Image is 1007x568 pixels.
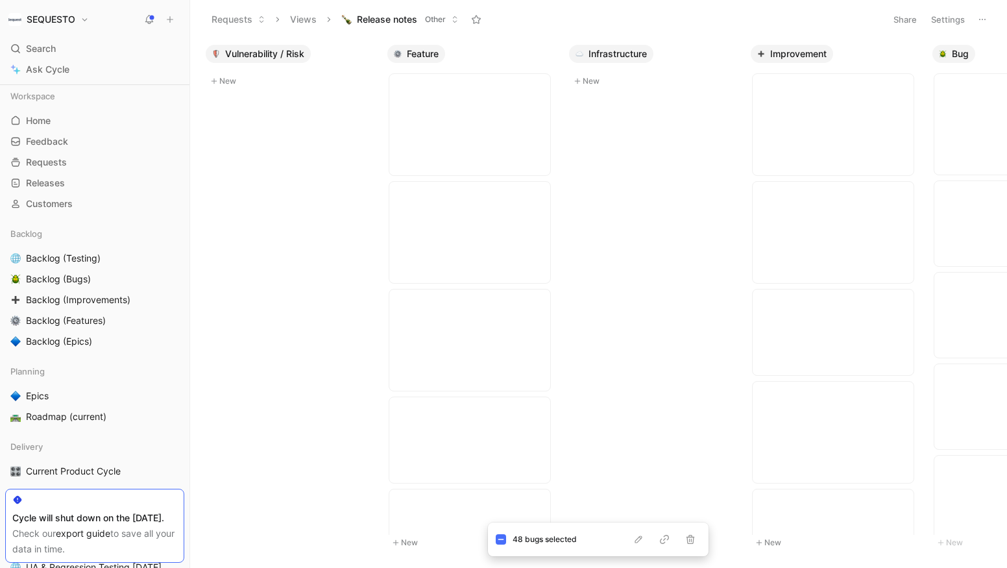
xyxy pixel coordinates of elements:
[10,90,55,103] span: Workspace
[5,290,184,310] a: ➕Backlog (Improvements)
[5,86,184,106] div: Workspace
[10,391,21,401] img: 🔷
[26,252,101,265] span: Backlog (Testing)
[5,60,184,79] a: Ask Cycle
[751,45,833,63] button: ➕Improvement
[5,10,92,29] button: SEQUESTOSEQUESTO
[5,407,184,426] a: 🛣️Roadmap (current)
[952,47,969,60] span: Bug
[5,462,184,481] a: 🎛️Current Product Cycle
[387,45,445,63] button: ⚙️Feature
[757,50,765,58] img: ➕
[746,39,927,557] div: ➕ImprovementNew
[5,269,184,289] a: 🪲Backlog (Bugs)
[5,311,184,330] a: ⚙️Backlog (Features)
[5,362,184,426] div: Planning🔷Epics🛣️Roadmap (current)
[10,274,21,284] img: 🪲
[387,535,559,550] button: New
[26,335,92,348] span: Backlog (Epics)
[925,10,971,29] button: Settings
[26,197,73,210] span: Customers
[5,39,184,58] div: Search
[206,10,271,29] button: Requests
[335,10,465,29] button: 🍾Release notesOther
[5,173,184,193] a: Releases
[27,14,75,25] h1: SEQUESTO
[5,362,184,381] div: Planning
[5,249,184,268] a: 🌐Backlog (Testing)
[12,526,177,557] div: Check our to save all your data in time.
[382,39,564,557] div: ⚙️FeatureNew
[26,314,106,327] span: Backlog (Features)
[26,41,56,56] span: Search
[5,224,184,243] div: Backlog
[8,13,21,26] img: SEQUESTO
[200,39,382,95] div: 🛡️Vulnerability / RiskNew
[394,50,402,58] img: ⚙️
[939,50,947,58] img: 🪲
[8,409,23,425] button: 🛣️
[425,13,446,26] span: Other
[10,365,45,378] span: Planning
[26,62,69,77] span: Ask Cycle
[10,440,43,453] span: Delivery
[12,510,177,526] div: Cycle will shut down on the [DATE].
[513,533,631,546] div: 48 bugs selected
[206,45,311,63] button: 🛡️Vulnerability / Risk
[26,465,121,478] span: Current Product Cycle
[8,313,23,328] button: ⚙️
[5,224,184,351] div: Backlog🌐Backlog (Testing)🪲Backlog (Bugs)➕Backlog (Improvements)⚙️Backlog (Features)🔷Backlog (Epics)
[26,410,106,423] span: Roadmap (current)
[576,50,583,58] img: ☁️
[5,153,184,172] a: Requests
[26,273,91,286] span: Backlog (Bugs)
[225,47,304,60] span: Vulnerability / Risk
[407,47,439,60] span: Feature
[10,315,21,326] img: ⚙️
[5,386,184,406] a: 🔷Epics
[8,271,23,287] button: 🪲
[5,111,184,130] a: Home
[10,227,42,240] span: Backlog
[8,251,23,266] button: 🌐
[26,293,130,306] span: Backlog (Improvements)
[5,132,184,151] a: Feedback
[8,463,23,479] button: 🎛️
[569,45,653,63] button: ☁️Infrastructure
[26,135,68,148] span: Feedback
[588,47,647,60] span: Infrastructure
[10,412,21,422] img: 🛣️
[751,535,922,550] button: New
[26,389,49,402] span: Epics
[212,50,220,58] img: 🛡️
[5,332,184,351] a: 🔷Backlog (Epics)
[56,528,110,539] a: export guide
[888,10,923,29] button: Share
[284,10,322,29] button: Views
[341,14,352,25] img: 🍾
[10,466,21,476] img: 🎛️
[5,437,184,456] div: Delivery
[26,156,67,169] span: Requests
[8,334,23,349] button: 🔷
[932,45,975,63] button: 🪲Bug
[10,295,21,305] img: ➕
[10,336,21,347] img: 🔷
[8,292,23,308] button: ➕
[8,388,23,404] button: 🔷
[206,73,377,89] button: New
[5,194,184,214] a: Customers
[5,437,184,481] div: Delivery🎛️Current Product Cycle
[357,13,417,26] span: Release notes
[10,253,21,264] img: 🌐
[770,47,827,60] span: Improvement
[569,73,740,89] button: New
[26,114,51,127] span: Home
[26,177,65,190] span: Releases
[564,39,746,95] div: ☁️InfrastructureNew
